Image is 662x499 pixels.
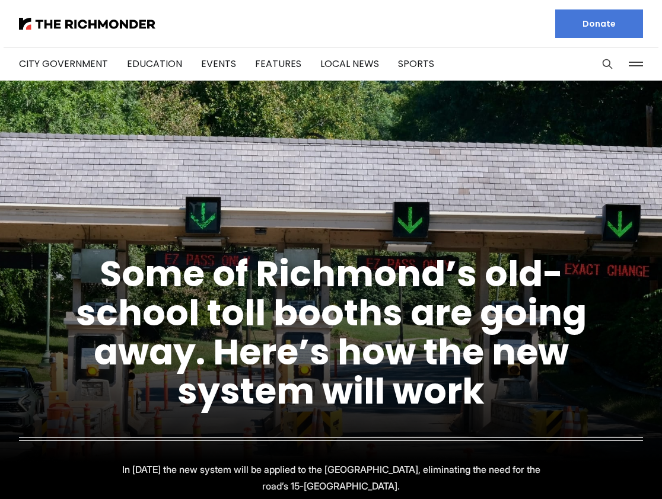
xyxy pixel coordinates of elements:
[599,55,616,73] button: Search this site
[255,57,301,71] a: Features
[201,57,236,71] a: Events
[127,57,182,71] a: Education
[19,18,155,30] img: The Richmonder
[561,441,662,499] iframe: portal-trigger
[19,57,108,71] a: City Government
[555,9,643,38] a: Donate
[398,57,434,71] a: Sports
[76,249,587,416] a: Some of Richmond’s old-school toll booths are going away. Here’s how the new system will work
[320,57,379,71] a: Local News
[120,461,542,494] p: In [DATE] the new system will be applied to the [GEOGRAPHIC_DATA], eliminating the need for the r...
